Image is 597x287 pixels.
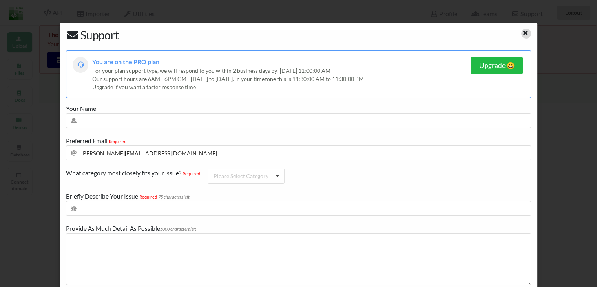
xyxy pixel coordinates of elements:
[66,105,96,112] span: Your Name
[479,61,515,70] h5: Upgrade
[160,226,196,232] i: 5000 characters left
[505,61,515,70] span: smile
[66,169,181,177] span: What category most closely fits your issue?
[471,57,523,74] button: Upgradesmile
[92,75,471,83] div: Our support hours are 6AM - 6PM GMT [DATE] to [DATE]. In your timezone this is 11:30:00 AM to 11:...
[66,193,138,200] span: Briefly Describe Your Issue
[181,171,201,176] small: Required
[92,58,159,65] span: You are on the PRO plan
[138,194,158,199] small: Required
[214,173,268,179] div: Please Select Category
[66,225,160,232] span: Provide As Much Detail As Possible
[158,194,190,199] i: 75 characters left
[92,83,471,91] div: Upgrade if you want a faster response time
[66,29,491,42] h2: Support
[66,137,108,144] span: Preferred Email
[92,66,471,75] div: For your plan support type, we will respond to you within 2 business days by: [DATE] 11:00:00 AM
[108,139,128,144] small: Required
